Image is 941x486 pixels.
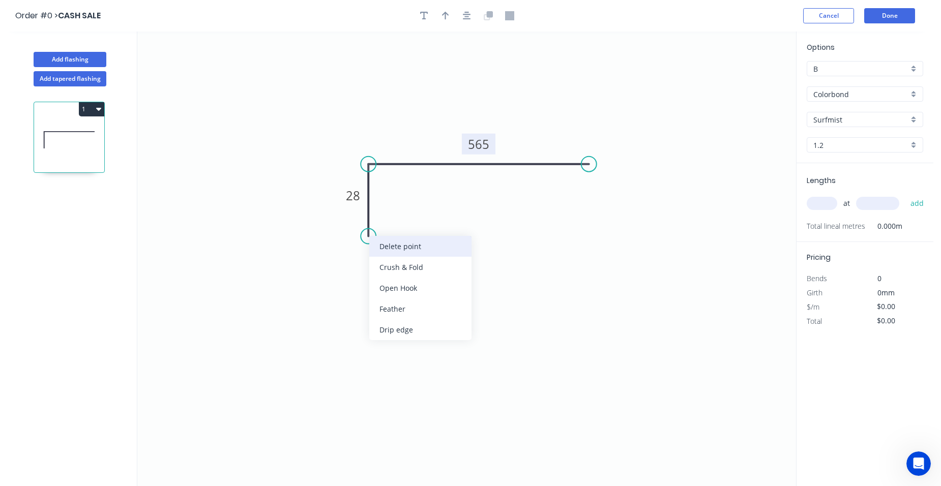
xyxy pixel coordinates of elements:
svg: 0 [137,32,796,486]
button: Cancel [803,8,854,23]
span: Options [807,42,835,52]
iframe: Intercom live chat [906,451,931,476]
div: Crush & Fold [369,257,472,278]
div: Delete point [369,236,472,257]
span: Girth [807,288,822,297]
span: 0mm [877,288,895,297]
span: at [843,196,850,210]
div: Open Hook [369,278,472,298]
input: Material [813,89,908,100]
span: 0 [877,274,881,283]
input: Price level [813,64,908,74]
div: Drip edge [369,319,472,340]
div: Feather [369,298,472,319]
input: Thickness [813,140,908,150]
button: Done [864,8,915,23]
input: Colour [813,114,908,125]
span: Bends [807,274,827,283]
button: 1 [79,102,104,116]
span: Pricing [807,252,831,262]
span: Total lineal metres [807,219,865,233]
span: $/m [807,302,819,312]
tspan: 565 [468,136,489,153]
span: Lengths [807,175,836,186]
button: Add tapered flashing [34,71,106,86]
tspan: 28 [346,187,360,204]
span: Order #0 > [15,10,58,21]
button: add [905,195,929,212]
span: 0.000m [865,219,902,233]
span: CASH SALE [58,10,101,21]
button: Add flashing [34,52,106,67]
span: Total [807,316,822,326]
